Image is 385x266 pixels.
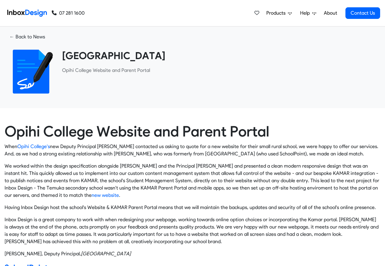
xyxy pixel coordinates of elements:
a: 07 281 1600 [52,9,85,17]
p: Inbox Design is a great company to work with when redesigning your webpage, working towards onlin... [5,216,380,245]
a: Opihi College's [17,144,50,149]
heading: [GEOGRAPHIC_DATA] [62,50,376,62]
span: Products [266,9,288,17]
p: ​Opihi College Website and Parent Portal [62,67,376,74]
p: We worked within the design specification alongside [PERSON_NAME] and the Principal [PERSON_NAME]... [5,162,380,199]
a: Contact Us [345,7,380,19]
p: Having Inbox Design host the school's Website & KAMAR Parent Portal means that we will maintain t... [5,204,380,211]
img: 2022_01_18_icon_signature.svg [9,50,53,94]
a: ← Back to News [5,31,50,42]
a: Products [264,7,294,19]
cite: Opihi College [81,251,131,257]
h1: Opihi College Website and Parent Portal [5,123,380,140]
footer: [PERSON_NAME], Deputy Principal, [5,250,380,257]
a: new website [92,192,119,198]
span: Help [300,9,312,17]
a: About [322,7,339,19]
a: Help [298,7,319,19]
p: When new Deputy Principal [PERSON_NAME] contacted us asking to quote for a new website for their ... [5,143,380,158]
